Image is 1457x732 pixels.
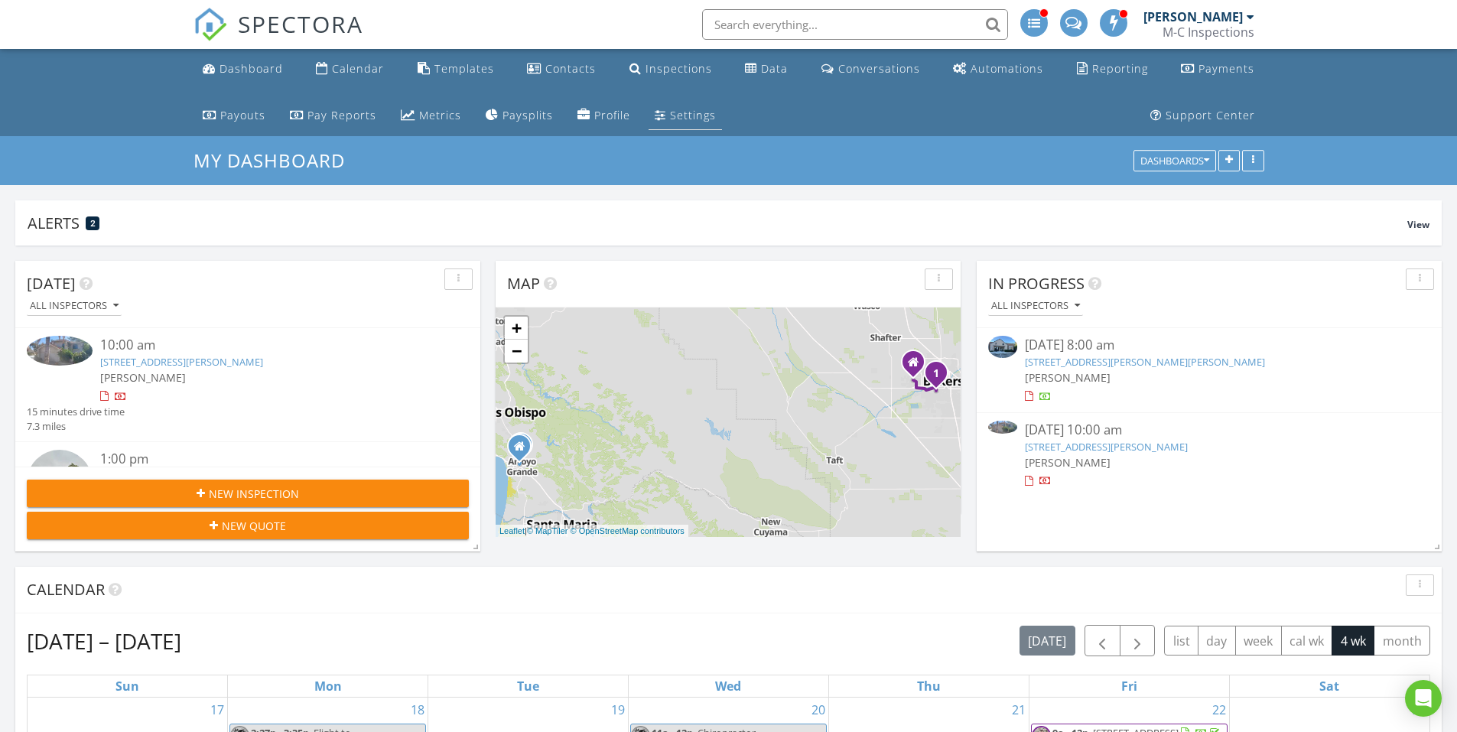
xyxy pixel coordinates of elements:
[988,296,1083,317] button: All Inspectors
[310,55,390,83] a: Calendar
[1140,156,1209,167] div: Dashboards
[197,55,289,83] a: Dashboard
[1175,55,1260,83] a: Payments
[1092,61,1148,76] div: Reporting
[100,450,432,469] div: 1:00 pm
[194,148,358,173] a: My Dashboard
[1407,218,1429,231] span: View
[913,362,922,371] div: 15319 Anita Catrina, Bakersfield CA 93314
[27,579,105,600] span: Calendar
[815,55,926,83] a: Conversations
[712,675,744,697] a: Wednesday
[649,102,722,130] a: Settings
[419,108,461,122] div: Metrics
[209,486,299,502] span: New Inspection
[1025,336,1394,355] div: [DATE] 8:00 am
[1025,440,1188,454] a: [STREET_ADDRESS][PERSON_NAME]
[90,218,96,229] span: 2
[670,108,716,122] div: Settings
[27,336,469,434] a: 10:00 am [STREET_ADDRESS][PERSON_NAME] [PERSON_NAME] 15 minutes drive time 7.3 miles
[27,273,76,294] span: [DATE]
[947,55,1049,83] a: Automations (Advanced)
[1235,626,1282,656] button: week
[194,21,363,53] a: SPECTORA
[27,626,181,656] h2: [DATE] – [DATE]
[395,102,467,130] a: Metrics
[936,373,945,382] div: 8001 Wimbley Way, Bakersfield, CA 93311
[27,419,125,434] div: 7.3 miles
[1164,626,1198,656] button: list
[1025,355,1265,369] a: [STREET_ADDRESS][PERSON_NAME][PERSON_NAME]
[988,273,1085,294] span: In Progress
[30,301,119,311] div: All Inspectors
[1085,625,1120,656] button: Previous
[238,8,363,40] span: SPECTORA
[496,525,688,538] div: |
[933,369,939,379] i: 1
[623,55,718,83] a: Inspections
[1071,55,1154,83] a: Reporting
[220,61,283,76] div: Dashboard
[519,446,528,455] div: 207 Avenida De Diamante, Arroyo Grande CA 93420
[1009,698,1029,722] a: Go to August 21, 2025
[988,421,1430,489] a: [DATE] 10:00 am [STREET_ADDRESS][PERSON_NAME] [PERSON_NAME]
[411,55,500,83] a: Templates
[1025,455,1111,470] span: [PERSON_NAME]
[1332,626,1374,656] button: 4 wk
[739,55,794,83] a: Data
[408,698,428,722] a: Go to August 18, 2025
[1025,370,1111,385] span: [PERSON_NAME]
[514,675,542,697] a: Tuesday
[1120,625,1156,656] button: Next
[1281,626,1333,656] button: cal wk
[507,273,540,294] span: Map
[502,108,553,122] div: Paysplits
[1143,9,1243,24] div: [PERSON_NAME]
[27,512,469,539] button: New Quote
[27,296,122,317] button: All Inspectors
[100,370,186,385] span: [PERSON_NAME]
[808,698,828,722] a: Go to August 20, 2025
[1020,626,1075,656] button: [DATE]
[1374,626,1430,656] button: month
[112,675,142,697] a: Sunday
[505,317,528,340] a: Zoom in
[505,340,528,363] a: Zoom out
[1316,675,1342,697] a: Saturday
[100,336,432,355] div: 10:00 am
[594,108,630,122] div: Profile
[646,61,712,76] div: Inspections
[284,102,382,130] a: Pay Reports
[207,698,227,722] a: Go to August 17, 2025
[761,61,788,76] div: Data
[220,108,265,122] div: Payouts
[197,102,272,130] a: Payouts
[1025,421,1394,440] div: [DATE] 10:00 am
[608,698,628,722] a: Go to August 19, 2025
[1144,102,1261,130] a: Support Center
[1209,698,1229,722] a: Go to August 22, 2025
[27,405,125,419] div: 15 minutes drive time
[571,102,636,130] a: Company Profile
[499,526,525,535] a: Leaflet
[988,421,1017,434] img: 9368618%2Fcover_photos%2Fk5N172FSMk9pIxQrhmmu%2Fsmall.9368618-1756314010634
[527,526,568,535] a: © MapTiler
[307,108,376,122] div: Pay Reports
[100,355,263,369] a: [STREET_ADDRESS][PERSON_NAME]
[1166,108,1255,122] div: Support Center
[434,61,494,76] div: Templates
[1198,626,1236,656] button: day
[521,55,602,83] a: Contacts
[222,518,286,534] span: New Quote
[988,336,1017,358] img: 9363306%2Fcover_photos%2FskZoMo3Tz7mMbFGvKdEM%2Fsmall.jpg
[991,301,1080,311] div: All Inspectors
[545,61,596,76] div: Contacts
[27,450,93,516] img: streetview
[1133,151,1216,172] button: Dashboards
[971,61,1043,76] div: Automations
[1198,61,1254,76] div: Payments
[28,213,1407,233] div: Alerts
[480,102,559,130] a: Paysplits
[27,336,93,366] img: 9368618%2Fcover_photos%2Fk5N172FSMk9pIxQrhmmu%2Fsmall.9368618-1756314010634
[311,675,345,697] a: Monday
